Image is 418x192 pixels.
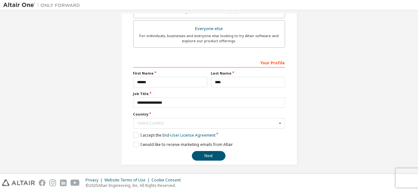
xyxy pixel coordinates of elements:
img: youtube.svg [70,180,80,186]
img: Altair One [3,2,83,8]
img: instagram.svg [49,180,56,186]
label: I accept the [133,132,216,138]
div: Website Terms of Use [104,178,152,183]
label: Country [133,112,285,117]
div: Your Profile [133,57,285,68]
label: Job Title [133,91,285,96]
label: First Name [133,71,207,76]
div: Privacy [86,178,104,183]
div: Select Country [138,121,277,125]
label: Last Name [211,71,285,76]
button: Next [192,151,225,161]
a: End-User License Agreement [162,132,216,138]
div: Everyone else [137,24,281,33]
p: © 2025 Altair Engineering, Inc. All Rights Reserved. [86,183,184,188]
img: altair_logo.svg [2,180,35,186]
img: facebook.svg [39,180,45,186]
img: linkedin.svg [60,180,67,186]
div: Cookie Consent [152,178,184,183]
div: For individuals, businesses and everyone else looking to try Altair software and explore our prod... [137,33,281,44]
label: I would like to receive marketing emails from Altair [133,142,233,147]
